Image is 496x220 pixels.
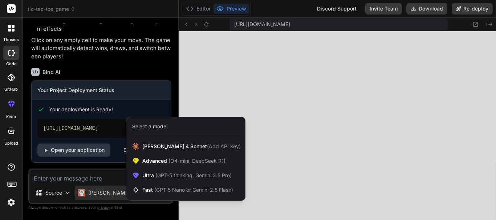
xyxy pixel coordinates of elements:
span: Fast [142,186,233,194]
span: Advanced [142,157,225,165]
img: settings [5,196,17,208]
span: (Add API Key) [207,143,241,149]
label: GitHub [4,86,18,92]
span: (GPT-5 thinking, Gemini 2.5 Pro) [154,172,232,178]
div: Select a model [132,123,167,130]
span: (O4-mini, DeepSeek R1) [167,158,225,164]
span: [PERSON_NAME] 4 Sonnet [142,143,241,150]
label: prem [6,113,16,120]
label: code [6,61,16,67]
label: threads [3,37,19,43]
span: Ultra [142,172,232,179]
label: Upload [4,140,18,146]
span: (GPT 5 Nano or Gemini 2.5 Flash) [154,187,233,193]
